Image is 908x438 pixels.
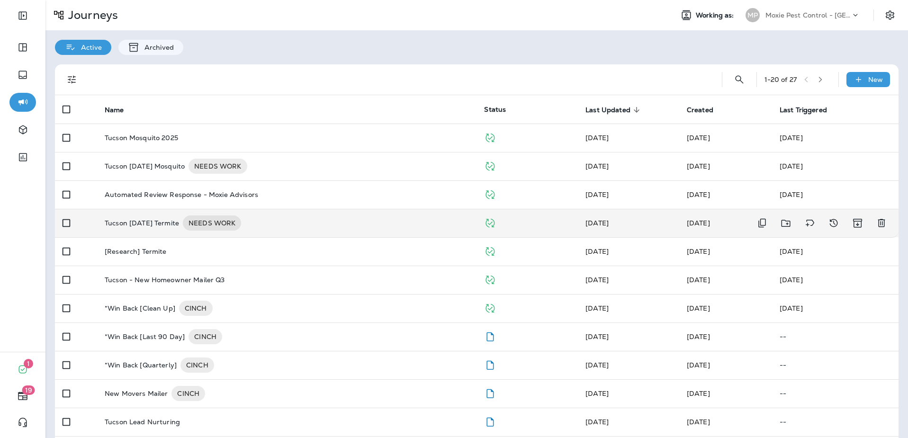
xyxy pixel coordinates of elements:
[585,247,609,256] span: Jason Munk
[687,106,713,114] span: Created
[585,190,609,199] span: Priscilla Valverde
[179,304,213,313] span: CINCH
[484,133,496,141] span: Published
[730,70,749,89] button: Search Journeys
[687,276,710,284] span: Jason Munk
[64,8,118,22] p: Journeys
[189,161,247,171] span: NEEDS WORK
[585,219,609,227] span: Jason Munk
[687,219,710,227] span: Jason Munk
[585,106,630,114] span: Last Updated
[772,266,899,294] td: [DATE]
[105,134,178,142] p: Tucson Mosquito 2025
[105,418,180,426] p: Tucson Lead Nurturing
[484,417,496,425] span: Draft
[780,333,891,340] p: --
[687,247,710,256] span: Jason Munk
[687,361,710,369] span: Jason Munk
[484,246,496,255] span: Published
[484,161,496,170] span: Published
[765,11,851,19] p: Moxie Pest Control - [GEOGRAPHIC_DATA]
[764,76,797,83] div: 1 - 20 of 27
[183,215,241,231] div: NEEDS WORK
[585,106,643,114] span: Last Updated
[105,106,136,114] span: Name
[780,361,891,369] p: --
[585,389,609,398] span: Jason Munk
[105,301,175,316] p: *Win Back [Clean Up]
[824,214,843,233] button: View Changelog
[585,134,609,142] span: Jason Munk
[484,360,496,368] span: Draft
[105,358,177,373] p: *Win Back [Quarterly]
[189,332,222,341] span: CINCH
[585,276,609,284] span: Jason Munk
[76,44,102,51] p: Active
[687,418,710,426] span: Jason Munk
[780,106,839,114] span: Last Triggered
[687,162,710,170] span: Jason Munk
[687,134,710,142] span: Jason Munk
[171,389,205,398] span: CINCH
[105,159,185,174] p: Tucson [DATE] Mosquito
[585,304,609,313] span: Shannon Davis
[687,106,726,114] span: Created
[24,359,33,368] span: 1
[585,418,609,426] span: Jason Munk
[687,332,710,341] span: Jason Munk
[585,361,609,369] span: Jason Munk
[800,214,819,233] button: Add tags
[105,386,168,401] p: New Movers Mailer
[63,70,81,89] button: Filters
[772,237,899,266] td: [DATE]
[753,214,772,233] button: Duplicate
[746,8,760,22] div: MP
[9,6,36,25] button: Expand Sidebar
[179,301,213,316] div: CINCH
[780,106,827,114] span: Last Triggered
[183,218,241,228] span: NEEDS WORK
[776,214,796,233] button: Move to folder
[872,214,891,233] button: Delete
[772,294,899,322] td: [DATE]
[9,386,36,405] button: 19
[772,180,899,209] td: [DATE]
[687,190,710,199] span: J-P Scoville
[105,329,185,344] p: *Win Back [Last 90 Day]
[105,276,225,284] p: Tucson - New Homeowner Mailer Q3
[140,44,174,51] p: Archived
[687,304,710,313] span: Shannon Davis
[171,386,205,401] div: CINCH
[105,191,258,198] p: Automated Review Response - Moxie Advisors
[180,358,214,373] div: CINCH
[189,159,247,174] div: NEEDS WORK
[180,360,214,370] span: CINCH
[585,332,609,341] span: Jason Munk
[484,388,496,397] span: Draft
[780,418,891,426] p: --
[105,106,124,114] span: Name
[22,385,35,395] span: 19
[484,331,496,340] span: Draft
[868,76,883,83] p: New
[484,275,496,283] span: Published
[189,329,222,344] div: CINCH
[484,218,496,226] span: Published
[105,215,179,231] p: Tucson [DATE] Termite
[105,248,167,255] p: [Research] Termite
[484,303,496,312] span: Published
[881,7,899,24] button: Settings
[484,189,496,198] span: Published
[9,360,36,379] button: 1
[772,152,899,180] td: [DATE]
[772,124,899,152] td: [DATE]
[848,214,867,233] button: Archive
[484,105,506,114] span: Status
[687,389,710,398] span: Jason Munk
[696,11,736,19] span: Working as:
[585,162,609,170] span: Shannon Davis
[780,390,891,397] p: --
